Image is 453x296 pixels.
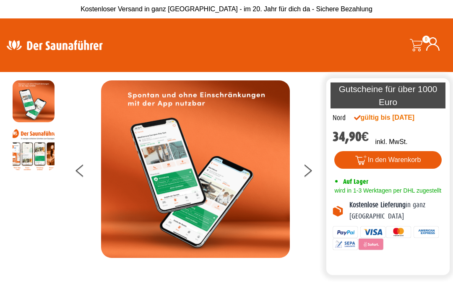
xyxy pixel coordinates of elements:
[349,200,444,222] p: in ganz [GEOGRAPHIC_DATA]
[13,129,55,170] img: Anleitung7tn
[333,129,369,144] bdi: 34,90
[343,178,368,185] span: Auf Lager
[13,80,55,122] img: MOCKUP-iPhone_regional
[354,113,423,123] div: gültig bis [DATE]
[422,36,430,43] span: 0
[101,80,290,258] img: MOCKUP-iPhone_regional
[334,151,442,169] button: In den Warenkorb
[362,129,369,144] span: €
[349,201,406,209] b: Kostenlose Lieferung
[333,113,346,124] div: Nord
[333,187,441,194] span: wird in 1-3 Werktagen per DHL zugestellt
[375,137,407,147] p: inkl. MwSt.
[331,82,446,108] p: Gutscheine für über 1000 Euro
[81,5,372,13] span: Kostenloser Versand in ganz [GEOGRAPHIC_DATA] - im 20. Jahr für dich da - Sichere Bezahlung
